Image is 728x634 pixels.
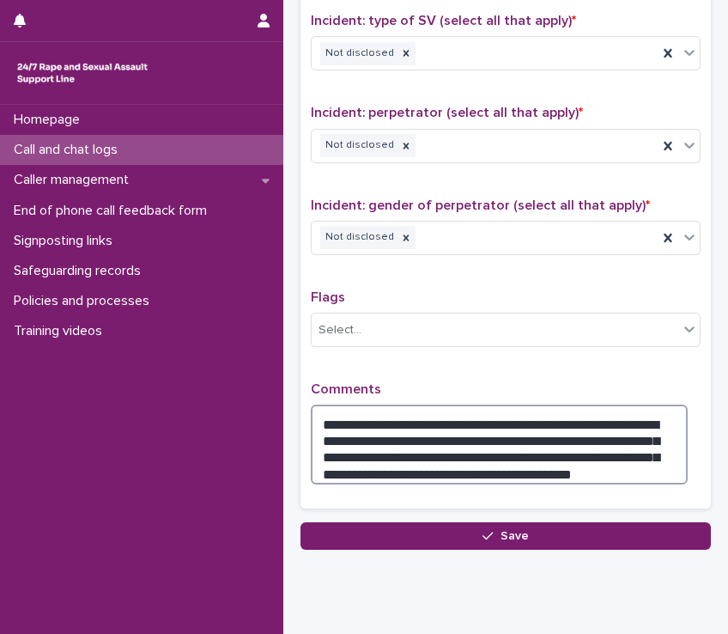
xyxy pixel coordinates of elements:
[311,382,381,396] span: Comments
[7,203,221,219] p: End of phone call feedback form
[320,134,397,157] div: Not disclosed
[7,293,163,309] p: Policies and processes
[311,290,345,304] span: Flags
[7,112,94,128] p: Homepage
[320,226,397,249] div: Not disclosed
[300,522,711,550] button: Save
[318,321,361,339] div: Select...
[320,42,397,65] div: Not disclosed
[311,198,650,212] span: Incident: gender of perpetrator (select all that apply)
[500,530,529,542] span: Save
[7,142,131,158] p: Call and chat logs
[7,263,155,279] p: Safeguarding records
[14,56,151,90] img: rhQMoQhaT3yELyF149Cw
[7,233,126,249] p: Signposting links
[311,106,583,119] span: Incident: perpetrator (select all that apply)
[311,14,576,27] span: Incident: type of SV (select all that apply)
[7,323,116,339] p: Training videos
[7,172,143,188] p: Caller management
